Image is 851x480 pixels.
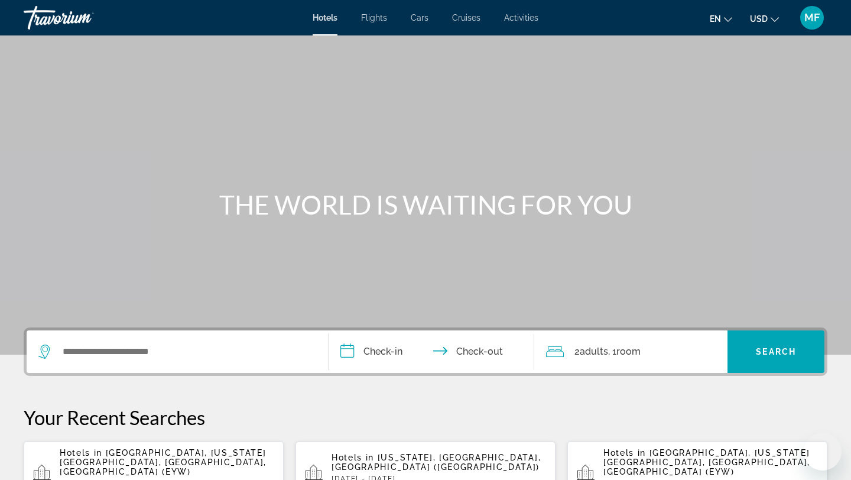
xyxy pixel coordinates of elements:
[710,14,721,24] span: en
[313,13,337,22] a: Hotels
[329,330,534,373] button: Check in and out dates
[804,433,842,471] iframe: Button to launch messaging window
[504,13,538,22] a: Activities
[750,14,768,24] span: USD
[804,12,820,24] span: MF
[727,330,824,373] button: Search
[574,343,608,360] span: 2
[60,448,267,476] span: [GEOGRAPHIC_DATA], [US_STATE][GEOGRAPHIC_DATA], [GEOGRAPHIC_DATA], [GEOGRAPHIC_DATA] (EYW)
[24,406,827,429] p: Your Recent Searches
[603,448,646,458] span: Hotels in
[797,5,827,30] button: User Menu
[580,346,608,357] span: Adults
[332,453,541,472] span: [US_STATE], [GEOGRAPHIC_DATA], [GEOGRAPHIC_DATA] ([GEOGRAPHIC_DATA])
[603,448,810,476] span: [GEOGRAPHIC_DATA], [US_STATE][GEOGRAPHIC_DATA], [GEOGRAPHIC_DATA], [GEOGRAPHIC_DATA] (EYW)
[452,13,480,22] a: Cruises
[204,189,647,220] h1: THE WORLD IS WAITING FOR YOU
[411,13,428,22] a: Cars
[534,330,728,373] button: Travelers: 2 adults, 0 children
[24,2,142,33] a: Travorium
[710,10,732,27] button: Change language
[608,343,641,360] span: , 1
[361,13,387,22] a: Flights
[60,448,102,458] span: Hotels in
[750,10,779,27] button: Change currency
[27,330,824,373] div: Search widget
[616,346,641,357] span: Room
[332,453,374,462] span: Hotels in
[756,347,796,356] span: Search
